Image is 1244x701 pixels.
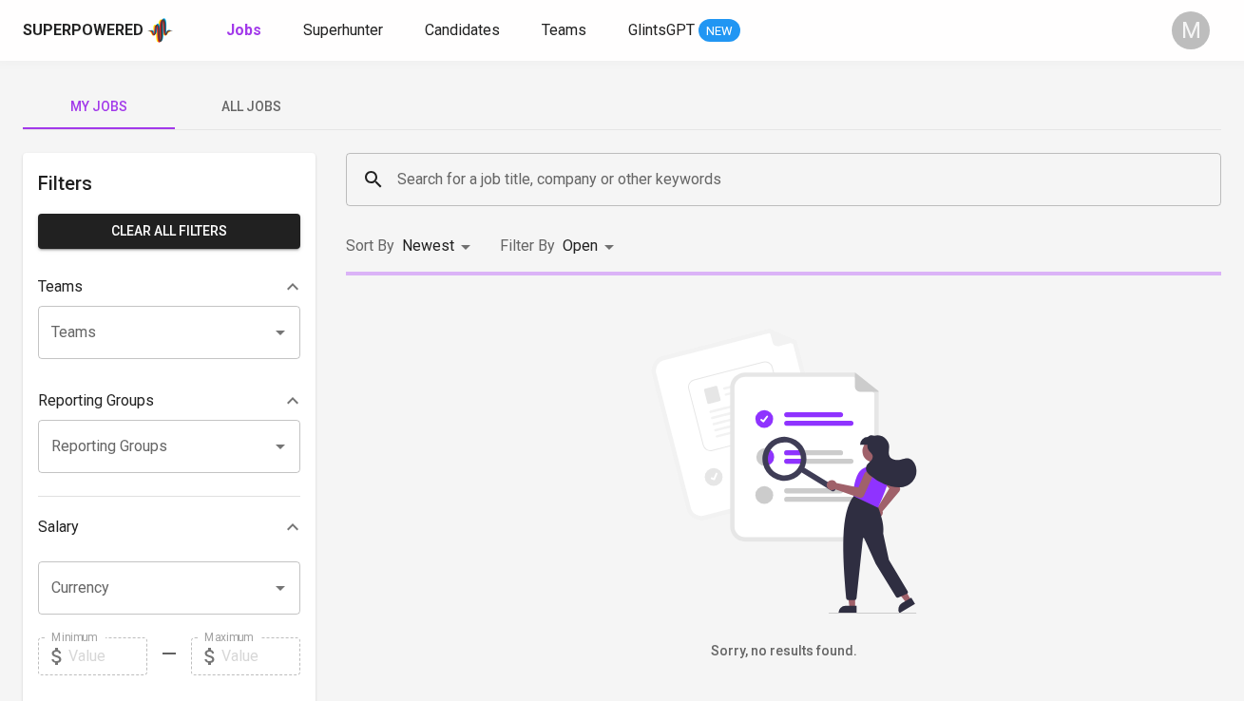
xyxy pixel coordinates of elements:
[38,214,300,249] button: Clear All filters
[68,637,147,675] input: Value
[628,21,695,39] span: GlintsGPT
[267,319,294,346] button: Open
[500,235,555,257] p: Filter By
[425,21,500,39] span: Candidates
[38,275,83,298] p: Teams
[226,19,265,43] a: Jobs
[226,21,261,39] b: Jobs
[147,16,173,45] img: app logo
[267,433,294,460] button: Open
[221,637,300,675] input: Value
[23,20,144,42] div: Superpowered
[425,19,504,43] a: Candidates
[23,16,173,45] a: Superpoweredapp logo
[186,95,316,119] span: All Jobs
[402,235,454,257] p: Newest
[542,21,586,39] span: Teams
[53,219,285,243] span: Clear All filters
[303,21,383,39] span: Superhunter
[563,237,598,255] span: Open
[641,329,927,614] img: file_searching.svg
[303,19,387,43] a: Superhunter
[267,575,294,601] button: Open
[1172,11,1210,49] div: M
[38,382,300,420] div: Reporting Groups
[402,229,477,264] div: Newest
[699,22,740,41] span: NEW
[628,19,740,43] a: GlintsGPT NEW
[542,19,590,43] a: Teams
[34,95,163,119] span: My Jobs
[346,641,1221,662] h6: Sorry, no results found.
[38,389,154,412] p: Reporting Groups
[38,268,300,306] div: Teams
[346,235,394,257] p: Sort By
[38,508,300,546] div: Salary
[38,516,79,539] p: Salary
[563,229,621,264] div: Open
[38,168,300,199] h6: Filters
